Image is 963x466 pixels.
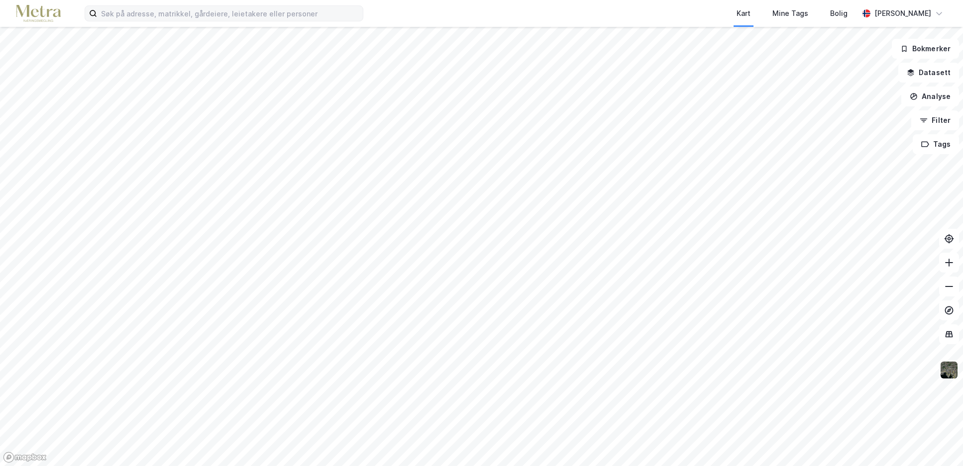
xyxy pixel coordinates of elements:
a: Mapbox homepage [3,452,47,463]
div: Mine Tags [772,7,808,19]
button: Datasett [898,63,959,83]
iframe: Chat Widget [913,418,963,466]
img: metra-logo.256734c3b2bbffee19d4.png [16,5,61,22]
button: Tags [913,134,959,154]
button: Filter [911,110,959,130]
button: Bokmerker [892,39,959,59]
div: Kontrollprogram for chat [913,418,963,466]
img: 9k= [940,361,959,379]
button: Analyse [901,87,959,106]
div: [PERSON_NAME] [874,7,931,19]
div: Bolig [830,7,848,19]
input: Søk på adresse, matrikkel, gårdeiere, leietakere eller personer [97,6,363,21]
div: Kart [737,7,750,19]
